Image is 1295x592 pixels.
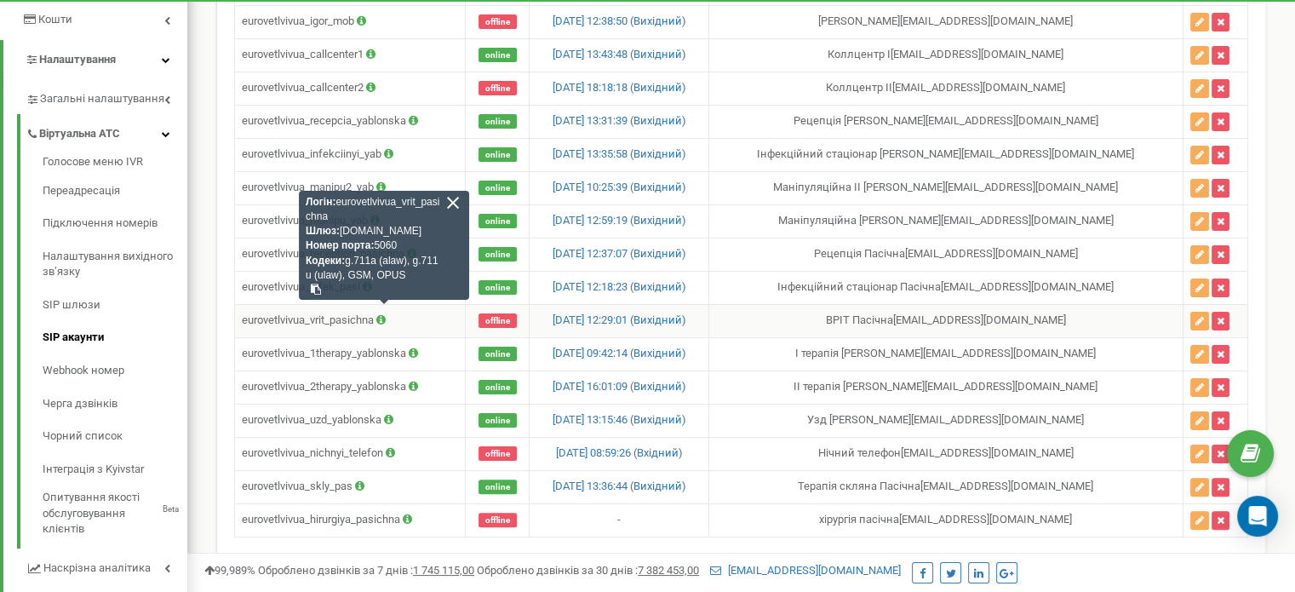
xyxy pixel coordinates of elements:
[43,154,187,175] a: Голосове меню IVR
[553,380,686,393] a: [DATE] 16:01:09 (Вихідний)
[235,337,466,371] td: eurovetlvivua_1therapy_yablonska
[478,513,517,527] span: offline
[708,437,1183,470] td: Нічний телефон [EMAIL_ADDRESS][DOMAIN_NAME]
[708,470,1183,503] td: Терапія скляна Пасічна [EMAIL_ADDRESS][DOMAIN_NAME]
[708,371,1183,404] td: ІІ терапія [PERSON_NAME] [EMAIL_ADDRESS][DOMAIN_NAME]
[553,313,686,326] a: [DATE] 12:29:01 (Вихідний)
[708,138,1183,171] td: Інфекційний стаціонар [PERSON_NAME] [EMAIL_ADDRESS][DOMAIN_NAME]
[638,564,699,577] u: 7 382 453,00
[553,14,686,27] a: [DATE] 12:38:50 (Вихідний)
[235,171,466,204] td: eurovetlvivua_manipu2_yab
[708,72,1183,105] td: Коллцентр ІІ [EMAIL_ADDRESS][DOMAIN_NAME]
[530,503,709,537] td: -
[413,564,474,577] u: 1 745 115,00
[3,40,187,80] a: Налаштування
[478,280,517,295] span: online
[40,91,164,107] span: Загальні налаштування
[478,480,517,494] span: online
[553,181,686,193] a: [DATE] 10:25:39 (Вихідний)
[235,38,466,72] td: eurovetlvivua_callcenter1
[553,114,686,127] a: [DATE] 13:31:39 (Вихідний)
[43,453,187,486] a: Інтеграція з Kyivstar
[553,147,686,160] a: [DATE] 13:35:58 (Вихідний)
[553,280,686,293] a: [DATE] 12:18:23 (Вихідний)
[235,204,466,238] td: eurovetlvivua_manipu_yab
[235,404,466,437] td: eurovetlvivua_uzd_yablonska
[478,247,517,262] span: online
[43,354,187,388] a: Webhook номер
[553,413,686,426] a: [DATE] 13:15:46 (Вихідний)
[235,105,466,138] td: eurovetlvivua_recepcia_yablonska
[258,564,474,577] span: Оброблено дзвінків за 7 днів :
[43,486,187,537] a: Опитування якості обслуговування клієнтівBeta
[710,564,901,577] a: [EMAIL_ADDRESS][DOMAIN_NAME]
[708,337,1183,371] td: І терапія [PERSON_NAME] [EMAIL_ADDRESS][DOMAIN_NAME]
[478,114,517,129] span: online
[553,48,686,60] a: [DATE] 13:43:48 (Вихідний)
[478,214,517,228] span: online
[708,105,1183,138] td: Рецепція [PERSON_NAME] [EMAIL_ADDRESS][DOMAIN_NAME]
[235,371,466,404] td: eurovetlvivua_2therapy_yablonska
[478,14,517,29] span: offline
[235,238,466,271] td: eurovetlvivua_reception_pasichna
[43,321,187,354] a: SIP акаунти
[43,240,187,289] a: Налаштування вихідного зв’язку
[553,214,686,227] a: [DATE] 12:59:19 (Вихідний)
[43,388,187,421] a: Черга дзвінків
[43,207,187,240] a: Підключення номерів
[235,304,466,337] td: eurovetlvivua_vrit_pasichna
[26,79,187,114] a: Загальні налаштування
[478,413,517,428] span: online
[708,304,1183,337] td: ВРІТ Пасічна [EMAIL_ADDRESS][DOMAIN_NAME]
[235,5,466,38] td: eurovetlvivua_igor_mob
[235,138,466,171] td: eurovetlvivua_infekciinyi_yab
[26,549,187,583] a: Наскрізна аналітика
[235,470,466,503] td: eurovetlvivua_skly_pas
[306,225,340,237] strong: Шлюз:
[306,255,345,267] strong: Кодеки:
[478,181,517,195] span: online
[43,420,187,453] a: Чорний список
[553,81,686,94] a: [DATE] 18:18:18 (Вихідний)
[708,38,1183,72] td: Коллцентр I [EMAIL_ADDRESS][DOMAIN_NAME]
[478,446,517,461] span: offline
[553,480,686,492] a: [DATE] 13:36:44 (Вихідний)
[299,191,469,300] div: eurovetlvivua_vrit_pasichna [DOMAIN_NAME] 5060 g.711a (alaw), g.711u (ulaw), GSM, OPUS
[43,175,187,208] a: Переадресація
[553,247,686,260] a: [DATE] 12:37:07 (Вихідний)
[708,5,1183,38] td: [PERSON_NAME] [EMAIL_ADDRESS][DOMAIN_NAME]
[235,72,466,105] td: eurovetlvivua_callcenter2
[26,114,187,149] a: Віртуальна АТС
[38,13,72,26] span: Кошти
[235,271,466,304] td: eurovetlvivua_infek_pasi
[39,126,120,142] span: Віртуальна АТС
[478,347,517,361] span: online
[553,347,686,359] a: [DATE] 09:42:14 (Вихідний)
[708,204,1183,238] td: Маніпуляційна [PERSON_NAME] [EMAIL_ADDRESS][DOMAIN_NAME]
[477,564,699,577] span: Оброблено дзвінків за 30 днів :
[235,503,466,537] td: eurovetlvivua_hirurgiya_pasichna
[708,503,1183,537] td: хірургія пасічна [EMAIL_ADDRESS][DOMAIN_NAME]
[306,196,335,208] strong: Логін:
[1237,496,1278,537] div: Open Intercom Messenger
[235,437,466,470] td: eurovetlvivua_nichnyi_telefon
[556,446,683,459] a: [DATE] 08:59:26 (Вхідний)
[708,171,1183,204] td: Маніпуляційна ІІ [PERSON_NAME] [EMAIL_ADDRESS][DOMAIN_NAME]
[43,289,187,322] a: SIP шлюзи
[478,313,517,328] span: offline
[43,560,151,577] span: Наскрізна аналітика
[478,147,517,162] span: online
[204,564,255,577] span: 99,989%
[39,53,116,66] span: Налаштування
[478,48,517,62] span: online
[708,271,1183,304] td: Інфекційний стаціонар Пасічна [EMAIL_ADDRESS][DOMAIN_NAME]
[478,81,517,95] span: offline
[708,238,1183,271] td: Рецепція Пасічна [EMAIL_ADDRESS][DOMAIN_NAME]
[306,239,374,251] strong: Номер порта:
[708,404,1183,437] td: Узд [PERSON_NAME] [EMAIL_ADDRESS][DOMAIN_NAME]
[478,380,517,394] span: online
